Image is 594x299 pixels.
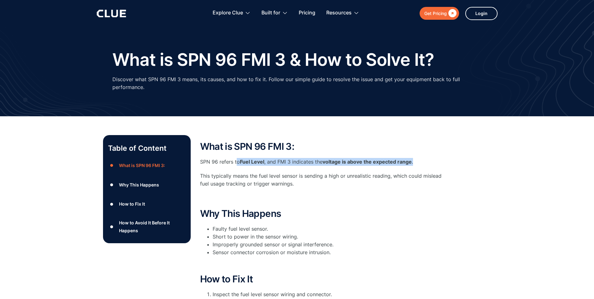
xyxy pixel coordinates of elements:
[213,249,451,256] li: Sensor connector corrosion or moisture intrusion.
[108,180,116,190] div: ●
[108,161,186,170] a: ●What is SPN 96 FMI 3:
[420,7,459,20] a: Get Pricing
[119,200,145,208] div: How to Fix It
[108,219,186,234] a: ●How to Avoid It Before It Happens
[213,3,243,23] div: Explore Clue
[261,3,288,23] div: Built for
[200,274,451,284] h2: How to Fix It
[323,159,412,165] strong: voltage is above the expected range
[108,180,186,190] a: ●Why This Happens
[112,50,434,69] h1: What is SPN 96 FMI 3 & How to Solve It?
[465,7,498,20] a: Login
[108,222,116,231] div: ●
[108,161,116,170] div: ●
[261,3,280,23] div: Built for
[200,172,451,188] p: This typically means the fuel level sensor is sending a high or unrealistic reading, which could ...
[119,219,185,234] div: How to Avoid It Before It Happens
[200,208,451,219] h2: Why This Happens
[447,9,457,17] div: 
[200,194,451,202] p: ‍
[213,225,451,233] li: Faulty fuel level sensor.
[200,158,451,166] p: SPN 96 refers to , and FMI 3 indicates the .
[108,199,116,209] div: ●
[213,291,451,298] li: Inspect the fuel level sensor wiring and connector.
[299,3,315,23] a: Pricing
[213,3,251,23] div: Explore Clue
[326,3,352,23] div: Resources
[119,181,159,189] div: Why This Happens
[240,159,264,165] strong: Fuel Level
[200,260,451,268] p: ‍
[112,76,482,91] p: Discover what SPN 96 FMI 3 means, its causes, and how to fix it. Follow our simple guide to resol...
[108,199,186,209] a: ●How to Fix It
[326,3,359,23] div: Resources
[200,141,451,152] h2: What is SPN 96 FMI 3:
[108,143,186,153] p: Table of Content
[424,9,447,17] div: Get Pricing
[213,233,451,241] li: Short to power in the sensor wiring.
[119,161,165,169] div: What is SPN 96 FMI 3:
[213,241,451,249] li: Improperly grounded sensor or signal interference.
